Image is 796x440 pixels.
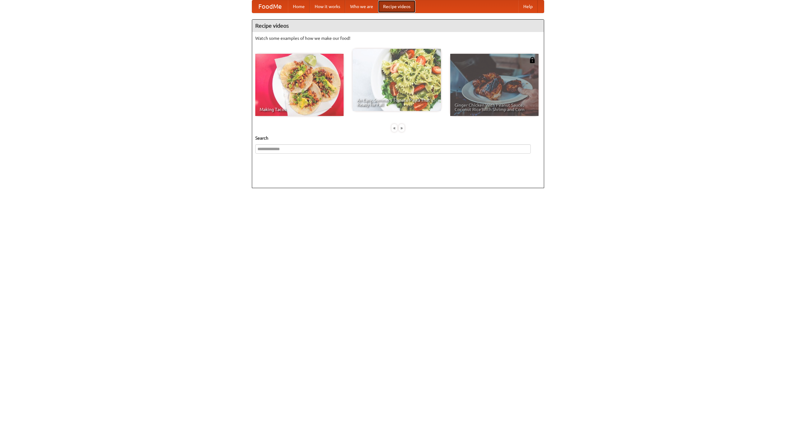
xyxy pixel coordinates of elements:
a: Recipe videos [378,0,415,13]
img: 483408.png [529,57,535,63]
a: Making Tacos [255,54,344,116]
a: Home [288,0,310,13]
a: An Easy, Summery Tomato Pasta That's Ready for Fall [353,49,441,111]
p: Watch some examples of how we make our food! [255,35,541,41]
a: How it works [310,0,345,13]
a: Who we are [345,0,378,13]
h5: Search [255,135,541,141]
div: » [399,124,405,132]
span: Making Tacos [260,107,339,112]
a: Help [518,0,538,13]
a: FoodMe [252,0,288,13]
div: « [391,124,397,132]
h4: Recipe videos [252,20,544,32]
span: An Easy, Summery Tomato Pasta That's Ready for Fall [357,98,437,107]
